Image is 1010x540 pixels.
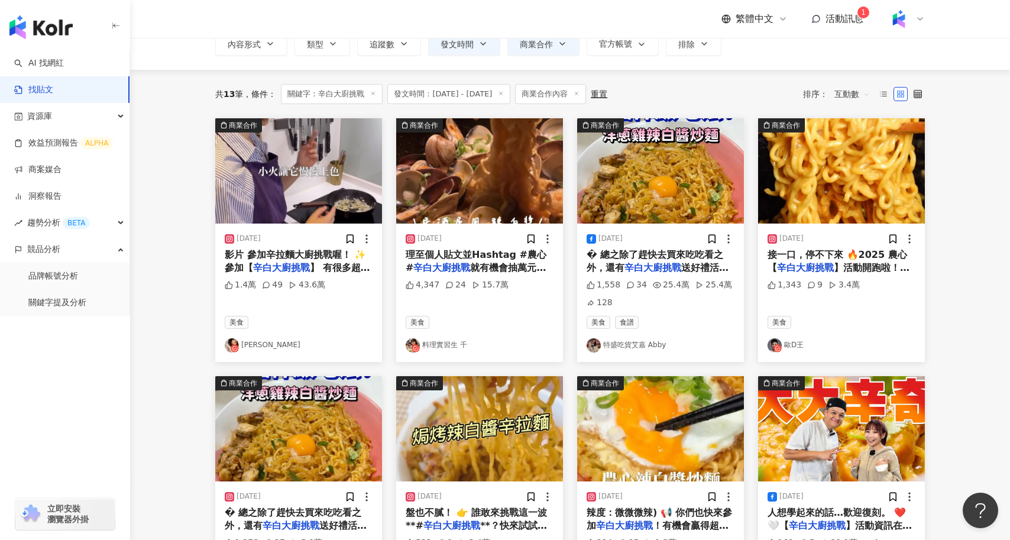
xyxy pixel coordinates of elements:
div: 25.4萬 [695,279,732,291]
img: post-image [215,376,382,481]
div: 49 [262,279,283,291]
div: 商業合作 [591,377,619,389]
span: 】活動開跑啦！🔥 挑戰你的 [768,262,912,286]
span: 商業合作內容 [515,84,586,104]
span: 立即安裝 瀏覽器外掛 [47,503,89,525]
a: KOL Avatar料理實習生 千 [406,338,553,353]
div: [DATE] [237,492,261,502]
img: post-image [396,376,563,481]
div: 1,343 [768,279,801,291]
button: 商業合作 [577,376,744,481]
mark: 辛白大廚挑戰 [263,520,319,531]
a: 效益預測報告ALPHA [14,137,113,149]
img: chrome extension [19,505,42,523]
img: post-image [758,376,925,481]
mark: 辛白大廚挑戰 [253,262,310,273]
img: post-image [577,118,744,224]
div: 商業合作 [410,377,438,389]
div: 商業合作 [772,119,800,131]
div: 重置 [591,89,607,99]
span: 追蹤數 [370,40,394,49]
span: 發文時間：[DATE] - [DATE] [387,84,510,104]
div: 共 筆 [215,89,243,99]
div: 商業合作 [410,119,438,131]
span: 類型 [307,40,323,49]
span: 盤也不膩！ 👉 誰敢來挑戰這一波**# [406,507,547,531]
div: [DATE] [237,234,261,244]
a: KOL Avatar[PERSON_NAME] [225,338,373,353]
img: logo [9,15,73,39]
a: 商案媒合 [14,164,61,176]
span: 商業合作 [520,40,553,49]
img: KOL Avatar [587,338,601,353]
button: 類型 [294,32,350,56]
span: 內容形式 [228,40,261,49]
span: 美食 [587,316,610,329]
mark: 辛白大廚挑戰 [413,262,470,273]
div: 商業合作 [772,377,800,389]
div: 商業合作 [229,377,257,389]
span: 競品分析 [27,236,60,263]
span: � 總之除了趕快去買來吃吃看之外，還有 [587,249,723,273]
mark: 辛白大廚挑戰 [596,520,653,531]
img: KOL Avatar [225,338,239,353]
span: 資源庫 [27,103,52,130]
span: rise [14,219,22,227]
span: 影片 參加辛拉麵大廚挑戰喔！ ✨參加【 [225,249,366,273]
div: 15.7萬 [472,279,509,291]
sup: 1 [857,7,869,18]
button: 商業合作 [758,118,925,224]
a: 找貼文 [14,84,53,96]
div: 商業合作 [229,119,257,131]
span: 條件 ： [243,89,276,99]
span: 官方帳號 [599,39,632,48]
mark: 辛白大廚挑戰 [789,520,846,531]
button: 商業合作 [507,32,580,56]
mark: 辛白大廚挑戰 [624,262,681,273]
span: 美食 [406,316,429,329]
a: searchAI 找網紅 [14,57,64,69]
span: 13 [224,89,235,99]
div: 排序： [803,85,876,104]
button: 商業合作 [215,376,382,481]
button: 官方帳號 [587,32,659,56]
span: 辣度：微微微辣) 📢 你們也快來參加 [587,507,732,531]
span: 就有機會抽萬元好禮哦！ [406,262,546,286]
button: 排除 [666,32,721,56]
a: chrome extension立即安裝 瀏覽器外掛 [15,498,115,530]
button: 商業合作 [215,118,382,224]
a: 洞察報告 [14,190,61,202]
div: 1.4萬 [225,279,256,291]
button: 商業合作 [577,118,744,224]
span: 互動數 [834,85,870,104]
button: 發文時間 [428,32,500,56]
div: 128 [587,297,613,309]
span: 接一口，停不下來 🔥2025 農心【 [768,249,907,273]
img: post-image [396,118,563,224]
button: 商業合作 [396,118,563,224]
img: KOL Avatar [768,338,782,353]
div: 9 [807,279,823,291]
span: 美食 [225,316,248,329]
span: 繁體中文 [736,12,773,25]
button: 商業合作 [396,376,563,481]
span: 發文時間 [441,40,474,49]
div: 1,558 [587,279,620,291]
button: 商業合作 [758,376,925,481]
span: 美食 [768,316,791,329]
span: � 總之除了趕快去買來吃吃看之外，還有 [225,507,361,531]
iframe: Help Scout Beacon - Open [963,493,998,528]
div: BETA [63,217,90,229]
img: post-image [215,118,382,224]
a: KOL Avatar特盛吃貨艾嘉 Abby [587,338,734,353]
div: [DATE] [779,492,804,502]
div: [DATE] [417,234,442,244]
img: KOL Avatar [406,338,420,353]
a: KOL Avatar歐D王 [768,338,915,353]
span: 1 [861,8,866,17]
div: [DATE] [417,492,442,502]
div: 34 [626,279,647,291]
span: 關鍵字：辛白大廚挑戰 [281,84,383,104]
mark: 辛白大廚挑戰 [777,262,834,273]
div: 3.4萬 [828,279,860,291]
